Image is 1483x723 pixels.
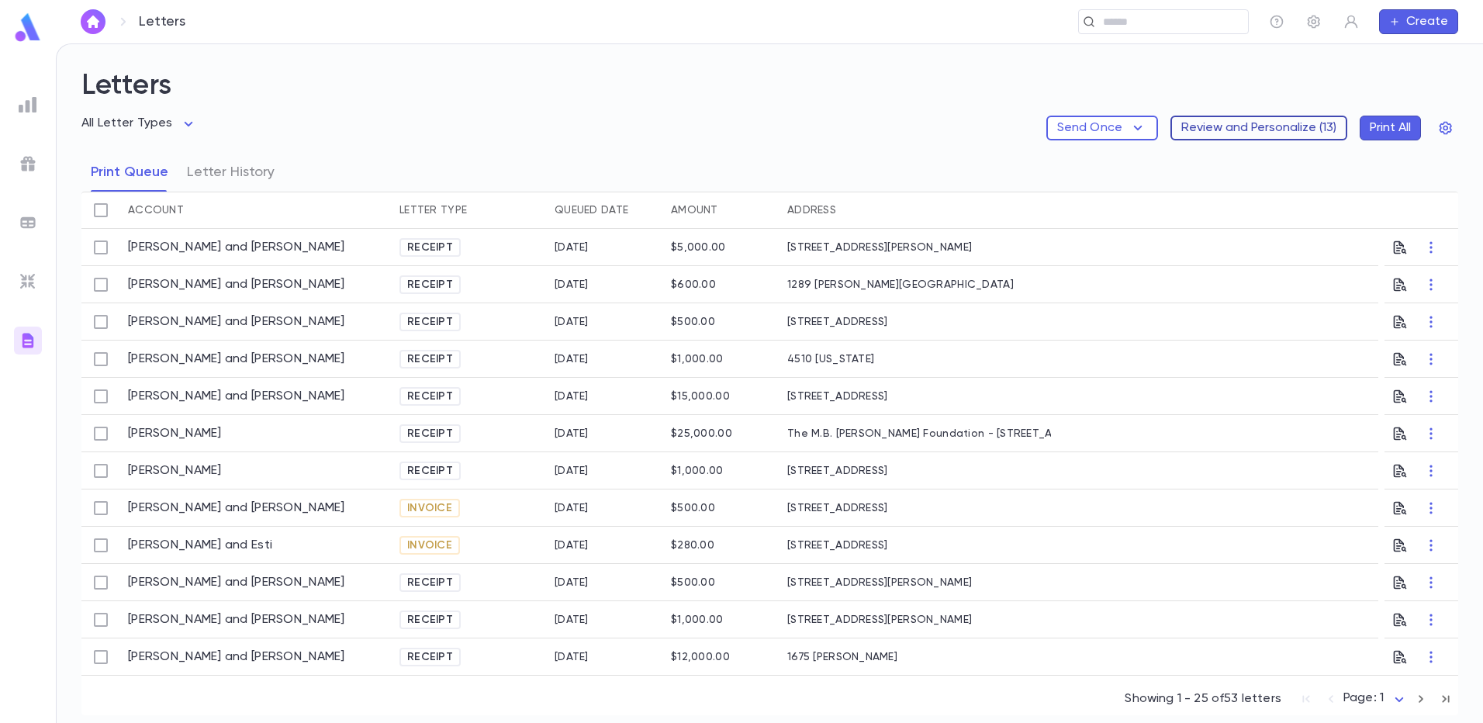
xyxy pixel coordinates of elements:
[780,489,1051,527] div: [STREET_ADDRESS]
[401,614,459,626] span: Receipt
[1170,116,1347,140] button: Review and Personalize (13)
[1343,687,1409,711] div: Page: 1
[671,278,716,291] div: $600.00
[780,601,1051,638] div: [STREET_ADDRESS][PERSON_NAME]
[399,192,467,229] div: Letter Type
[128,240,345,255] a: [PERSON_NAME] and [PERSON_NAME]
[19,154,37,173] img: campaigns_grey.99e729a5f7ee94e3726e6486bddda8f1.svg
[780,266,1051,303] div: 1289 [PERSON_NAME][GEOGRAPHIC_DATA]
[671,576,715,589] div: $500.00
[401,465,459,477] span: Receipt
[401,241,459,254] span: Receipt
[555,576,589,589] div: 6/6/2025
[81,112,198,136] div: All Letter Types
[401,539,458,552] span: Invoice
[555,278,589,291] div: 5/14/2025
[671,651,730,663] div: $12,000.00
[1392,458,1408,483] button: Preview
[1392,347,1408,372] button: Preview
[1392,570,1408,595] button: Preview
[780,527,1051,564] div: [STREET_ADDRESS]
[401,353,459,365] span: Receipt
[84,16,102,28] img: home_white.a664292cf8c1dea59945f0da9f25487c.svg
[555,427,589,440] div: 5/21/2025
[780,303,1051,341] div: [STREET_ADDRESS]
[12,12,43,43] img: logo
[547,192,663,229] div: Queued Date
[1392,421,1408,446] button: Preview
[671,539,714,552] div: $280.00
[128,389,345,404] a: [PERSON_NAME] and [PERSON_NAME]
[187,153,275,192] button: Letter History
[671,316,715,328] div: $500.00
[401,316,459,328] span: Receipt
[128,538,272,553] a: [PERSON_NAME] and Esti
[1343,692,1384,704] span: Page: 1
[81,117,173,130] span: All Letter Types
[128,575,345,590] a: [PERSON_NAME] and [PERSON_NAME]
[671,390,730,403] div: $15,000.00
[139,13,185,30] p: Letters
[1392,496,1408,521] button: Preview
[1392,235,1408,260] button: Preview
[81,69,1458,116] h2: Letters
[401,278,459,291] span: Receipt
[671,353,724,365] div: $1,000.00
[663,192,780,229] div: Amount
[392,192,547,229] div: Letter Type
[19,272,37,291] img: imports_grey.530a8a0e642e233f2baf0ef88e8c9fcb.svg
[1392,384,1408,409] button: Preview
[780,638,1051,676] div: 1675 [PERSON_NAME]
[1392,272,1408,297] button: Preview
[1392,645,1408,669] button: Preview
[120,192,392,229] div: Account
[91,153,168,192] button: Print Queue
[787,192,836,229] div: Address
[19,331,37,350] img: letters_gradient.3eab1cb48f695cfc331407e3924562ea.svg
[1046,116,1158,140] button: Send Once
[128,612,345,628] a: [PERSON_NAME] and [PERSON_NAME]
[1379,9,1458,34] button: Create
[1360,116,1421,140] button: Print All
[128,463,222,479] a: [PERSON_NAME]
[1392,533,1408,558] button: Preview
[128,192,184,229] div: Account
[555,539,589,552] div: 6/6/2025
[1392,607,1408,632] button: Preview
[128,649,345,665] a: [PERSON_NAME] and [PERSON_NAME]
[555,192,628,229] div: Queued Date
[401,427,459,440] span: Receipt
[780,192,1051,229] div: Address
[555,316,589,328] div: 5/19/2025
[401,651,459,663] span: Receipt
[128,351,345,367] a: [PERSON_NAME] and [PERSON_NAME]
[555,390,589,403] div: 5/21/2025
[555,353,589,365] div: 5/19/2025
[671,502,715,514] div: $500.00
[671,614,724,626] div: $1,000.00
[555,502,589,514] div: 6/6/2025
[19,95,37,114] img: reports_grey.c525e4749d1bce6a11f5fe2a8de1b229.svg
[780,564,1051,601] div: [STREET_ADDRESS][PERSON_NAME]
[1392,310,1408,334] button: Preview
[780,415,1051,452] div: The M.B. [PERSON_NAME] Foundation - [STREET_ADDRESS]
[780,452,1051,489] div: [STREET_ADDRESS]
[780,341,1051,378] div: 4510 [US_STATE]
[555,614,589,626] div: 6/10/2025
[401,390,459,403] span: Receipt
[1125,691,1281,707] p: Showing 1 - 25 of 53 letters
[671,241,726,254] div: $5,000.00
[671,465,724,477] div: $1,000.00
[1057,120,1122,136] p: Send Once
[671,427,732,440] div: $25,000.00
[19,213,37,232] img: batches_grey.339ca447c9d9533ef1741baa751efc33.svg
[555,651,589,663] div: 6/11/2025
[671,192,718,229] div: Amount
[780,229,1051,266] div: [STREET_ADDRESS][PERSON_NAME]
[128,500,345,516] a: [PERSON_NAME] and [PERSON_NAME]
[128,314,345,330] a: [PERSON_NAME] and [PERSON_NAME]
[780,378,1051,415] div: [STREET_ADDRESS]
[555,241,589,254] div: 5/11/2025
[555,465,589,477] div: 5/29/2025
[128,277,345,292] a: [PERSON_NAME] and [PERSON_NAME]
